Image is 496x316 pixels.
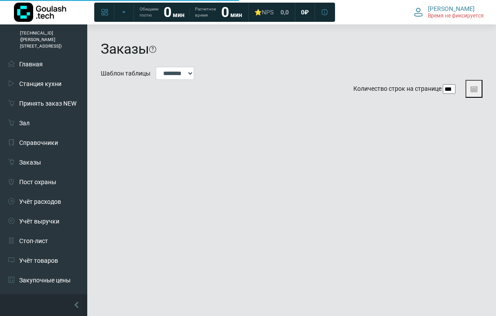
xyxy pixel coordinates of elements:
h1: Заказы [101,41,149,57]
span: Обещаем гостю [140,6,158,18]
span: [PERSON_NAME] [428,5,475,13]
a: ⭐NPS 0,0 [249,4,294,20]
span: ₽ [304,8,309,16]
a: Обещаем гостю 0 мин Расчетное время 0 мин [134,4,247,20]
img: Логотип компании Goulash.tech [14,3,66,22]
span: мин [173,11,185,18]
label: Шаблон таблицы [101,69,151,78]
span: 0 [301,8,304,16]
span: NPS [262,9,274,16]
span: 0,0 [280,8,289,16]
strong: 0 [221,4,229,21]
a: 0 ₽ [296,4,314,20]
span: Расчетное время [195,6,216,18]
label: Количество строк на странице [353,84,441,93]
strong: 0 [164,4,171,21]
span: Время не фиксируется [428,13,484,20]
i: На этой странице можно найти заказ, используя различные фильтры. Все пункты заполнять необязатель... [149,46,156,53]
div: ⭐ [254,8,274,16]
button: [PERSON_NAME] Время не фиксируется [409,3,489,21]
span: мин [230,11,242,18]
